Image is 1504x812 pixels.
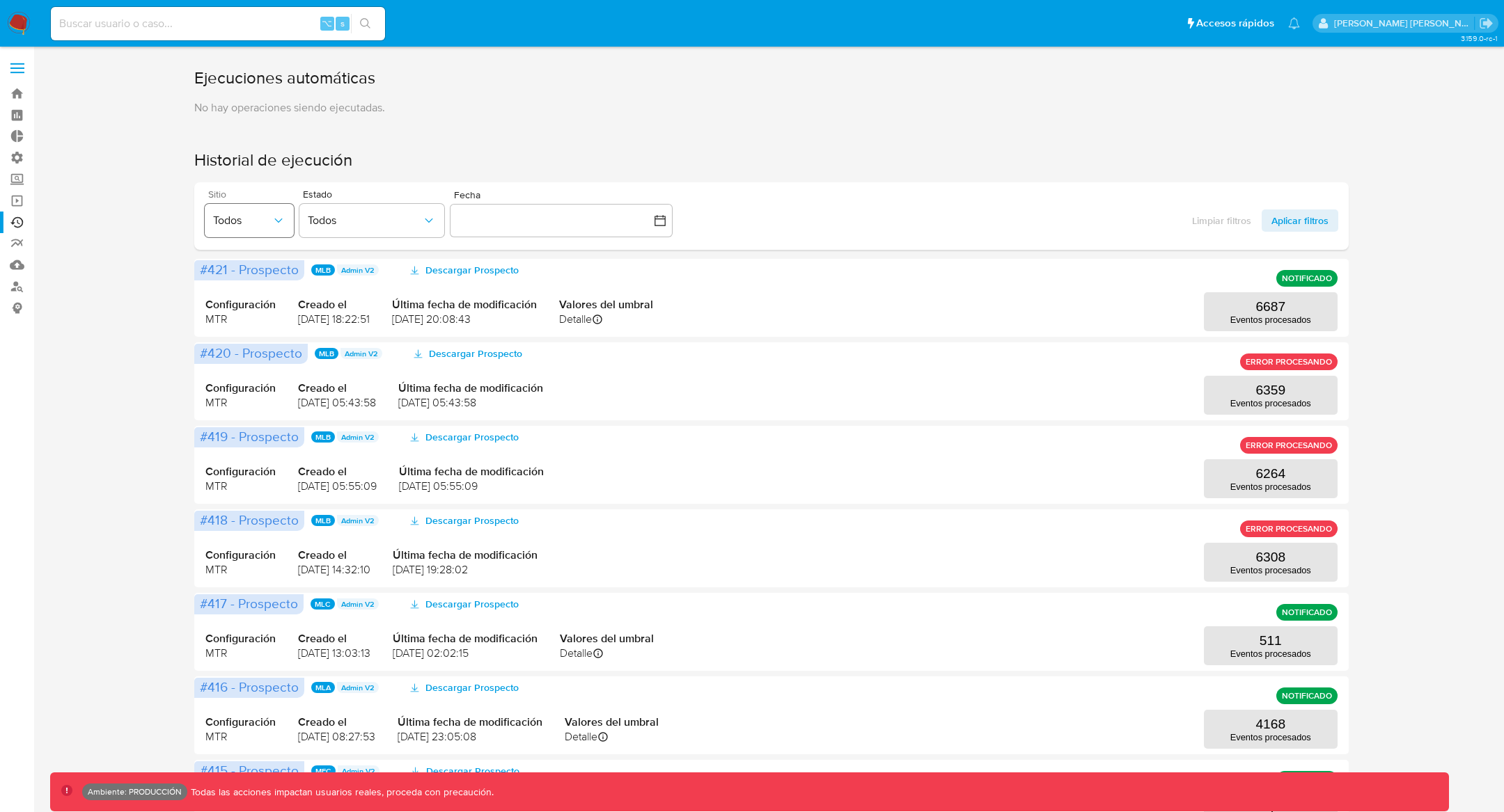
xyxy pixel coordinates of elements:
p: Ambiente: PRODUCCIÓN [88,789,182,795]
span: Accesos rápidos [1196,16,1274,31]
p: Todas las acciones impactan usuarios reales, proceda con precaución. [187,786,494,799]
span: s [340,17,345,30]
a: Salir [1479,16,1494,31]
p: stella.andriano@mercadolibre.com [1334,17,1475,30]
input: Buscar usuario o caso... [51,15,385,33]
a: Notificaciones [1288,17,1300,29]
span: ⌥ [322,17,332,30]
button: search-icon [351,14,379,33]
